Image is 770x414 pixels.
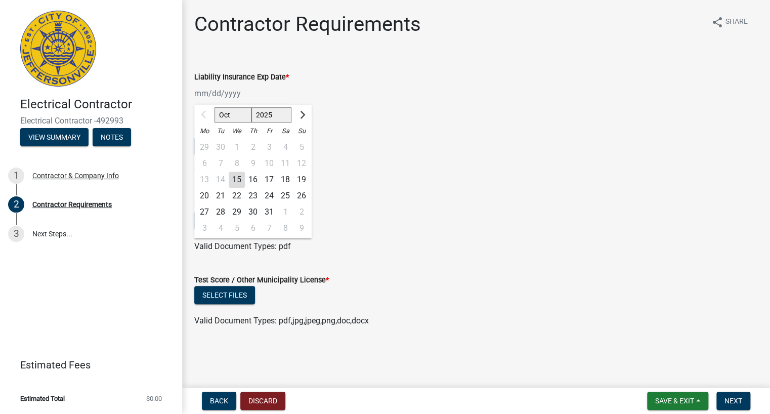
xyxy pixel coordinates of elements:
[32,172,119,179] div: Contractor & Company Info
[212,204,229,220] div: 28
[194,12,421,36] h1: Contractor Requirements
[277,188,293,204] div: 25
[194,286,255,304] button: Select files
[210,397,228,405] span: Back
[212,123,229,139] div: Tu
[277,123,293,139] div: Sa
[202,392,236,410] button: Back
[20,128,89,146] button: View Summary
[229,188,245,204] div: 22
[229,188,245,204] div: Wednesday, October 22, 2025
[196,204,212,220] div: 27
[194,241,291,251] span: Valid Document Types: pdf
[647,392,708,410] button: Save & Exit
[277,172,293,188] div: Saturday, October 18, 2025
[32,201,112,208] div: Contractor Requirements
[20,97,174,112] h4: Electrical Contractor
[229,220,245,236] div: 5
[716,392,750,410] button: Next
[724,397,742,405] span: Next
[277,204,293,220] div: 1
[196,188,212,204] div: Monday, October 20, 2025
[245,188,261,204] div: Thursday, October 23, 2025
[8,196,24,213] div: 2
[212,188,229,204] div: 21
[229,220,245,236] div: Wednesday, November 5, 2025
[277,220,293,236] div: 8
[293,220,310,236] div: 9
[261,204,277,220] div: Friday, October 31, 2025
[240,392,285,410] button: Discard
[196,220,212,236] div: Monday, November 3, 2025
[293,188,310,204] div: Sunday, October 26, 2025
[229,172,245,188] div: 15
[295,107,308,123] button: Next month
[277,204,293,220] div: Saturday, November 1, 2025
[261,188,277,204] div: 24
[8,226,24,242] div: 3
[93,128,131,146] button: Notes
[261,188,277,204] div: Friday, October 24, 2025
[293,172,310,188] div: 19
[261,220,277,236] div: 7
[251,107,292,122] select: Select year
[245,172,261,188] div: 16
[245,123,261,139] div: Th
[261,204,277,220] div: 31
[229,123,245,139] div: We
[20,116,162,126] span: Electrical Contractor -492993
[212,204,229,220] div: Tuesday, October 28, 2025
[293,188,310,204] div: 26
[703,12,756,32] button: shareShare
[245,220,261,236] div: Thursday, November 6, 2025
[261,172,277,188] div: 17
[20,395,65,402] span: Estimated Total
[146,395,162,402] span: $0.00
[293,172,310,188] div: Sunday, October 19, 2025
[277,188,293,204] div: Saturday, October 25, 2025
[212,188,229,204] div: Tuesday, October 21, 2025
[196,204,212,220] div: Monday, October 27, 2025
[277,220,293,236] div: Saturday, November 8, 2025
[8,168,24,184] div: 1
[196,220,212,236] div: 3
[194,277,329,284] label: Test Score / Other Municipality License
[245,188,261,204] div: 23
[261,123,277,139] div: Fr
[261,220,277,236] div: Friday, November 7, 2025
[229,204,245,220] div: Wednesday, October 29, 2025
[93,134,131,142] wm-modal-confirm: Notes
[215,107,251,122] select: Select month
[655,397,694,405] span: Save & Exit
[725,16,748,28] span: Share
[245,204,261,220] div: 30
[293,123,310,139] div: Su
[277,172,293,188] div: 18
[8,355,166,375] a: Estimated Fees
[245,204,261,220] div: Thursday, October 30, 2025
[194,74,289,81] label: Liability Insurance Exp Date
[229,172,245,188] div: Wednesday, October 15, 2025
[212,220,229,236] div: 4
[261,172,277,188] div: Friday, October 17, 2025
[293,204,310,220] div: Sunday, November 2, 2025
[245,220,261,236] div: 6
[212,220,229,236] div: Tuesday, November 4, 2025
[194,316,369,325] span: Valid Document Types: pdf,jpg,jpeg,png,doc,docx
[293,204,310,220] div: 2
[245,172,261,188] div: Thursday, October 16, 2025
[20,11,96,87] img: City of Jeffersonville, Indiana
[194,83,287,104] input: mm/dd/yyyy
[293,220,310,236] div: Sunday, November 9, 2025
[711,16,723,28] i: share
[229,204,245,220] div: 29
[196,188,212,204] div: 20
[20,134,89,142] wm-modal-confirm: Summary
[196,123,212,139] div: Mo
